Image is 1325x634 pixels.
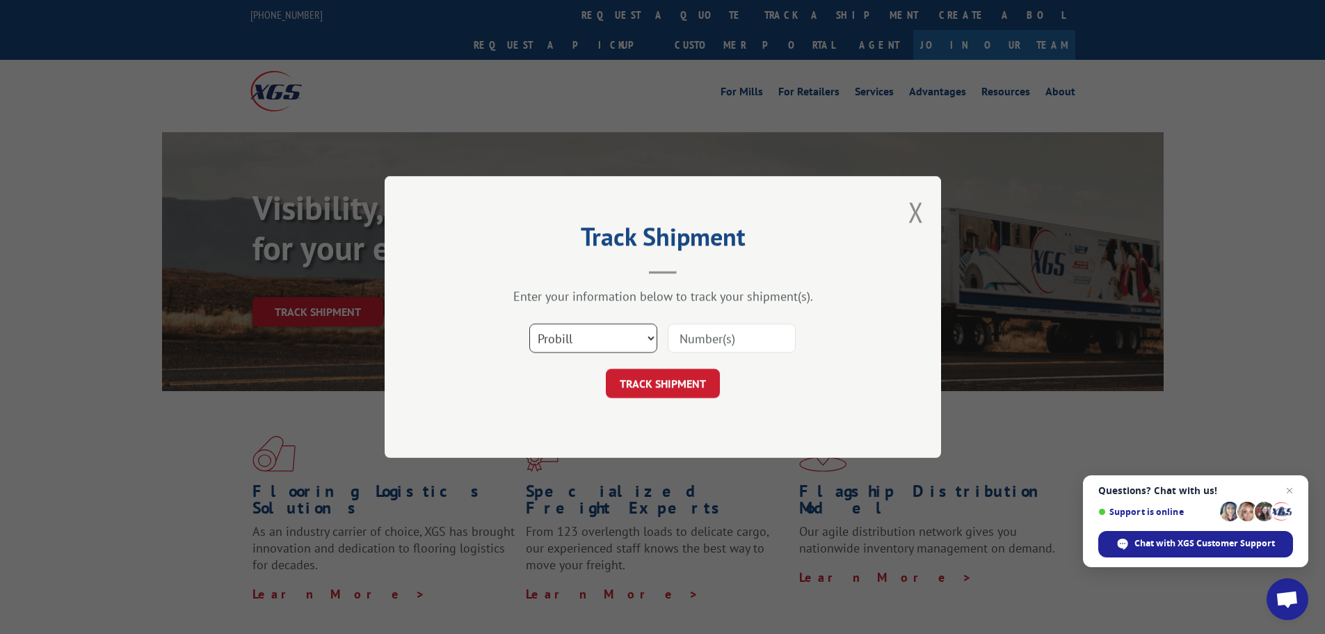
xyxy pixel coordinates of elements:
[454,227,872,253] h2: Track Shipment
[1267,578,1308,620] div: Open chat
[1098,485,1293,496] span: Questions? Chat with us!
[908,193,924,230] button: Close modal
[1134,537,1275,550] span: Chat with XGS Customer Support
[1098,507,1215,517] span: Support is online
[606,369,720,398] button: TRACK SHIPMENT
[1281,482,1298,499] span: Close chat
[668,324,796,353] input: Number(s)
[1098,531,1293,557] div: Chat with XGS Customer Support
[454,288,872,304] div: Enter your information below to track your shipment(s).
